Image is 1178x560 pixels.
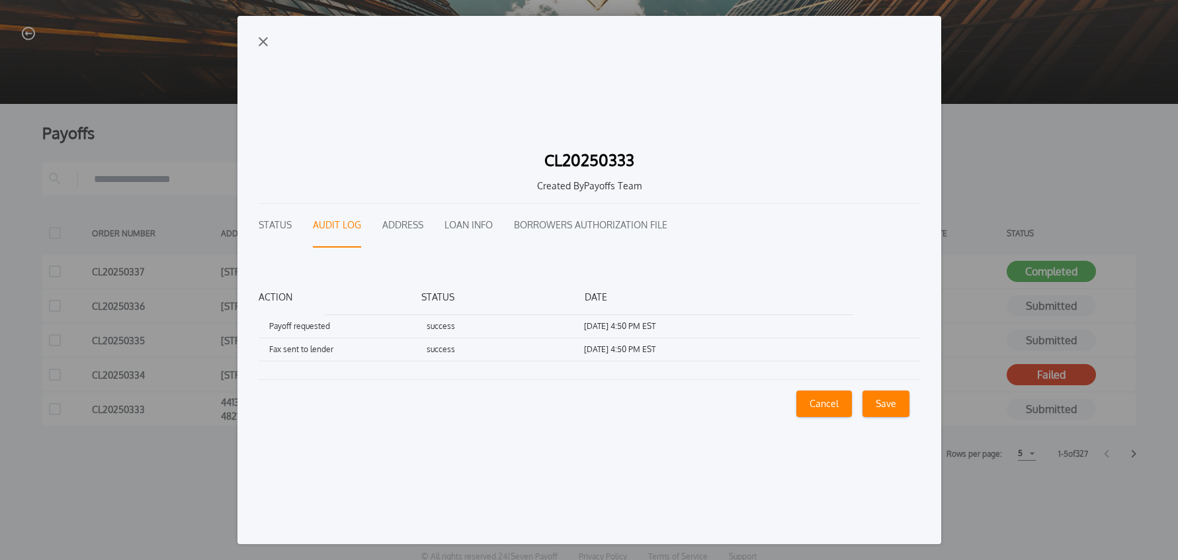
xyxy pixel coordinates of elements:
[862,391,909,417] button: Save
[514,204,667,248] button: Borrowers Authorization File
[313,204,361,248] button: Audit Log
[427,344,584,355] h1: success
[427,320,584,332] h1: success
[269,344,427,355] h1: Fax sent to lender
[259,290,422,304] h1: ACTION
[237,16,941,543] button: exit-iconCL20250333Created ByPayoffs TeamStatusAudit LogAddressLoan InfoBorrowers Authorization F...
[544,152,634,168] h1: CL20250333
[796,391,852,417] button: Cancel
[269,320,427,332] h1: Payoff requested
[584,344,741,355] h1: [DATE] 4:50 PM EST
[585,290,748,304] h1: DATE
[259,204,292,248] button: Status
[382,204,423,248] button: Address
[259,37,268,46] img: exit-icon
[421,290,585,304] h1: STATUS
[444,204,493,248] button: Loan Info
[269,179,909,193] h1: Created By Payoffs Team
[584,320,741,332] h1: [DATE] 4:50 PM EST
